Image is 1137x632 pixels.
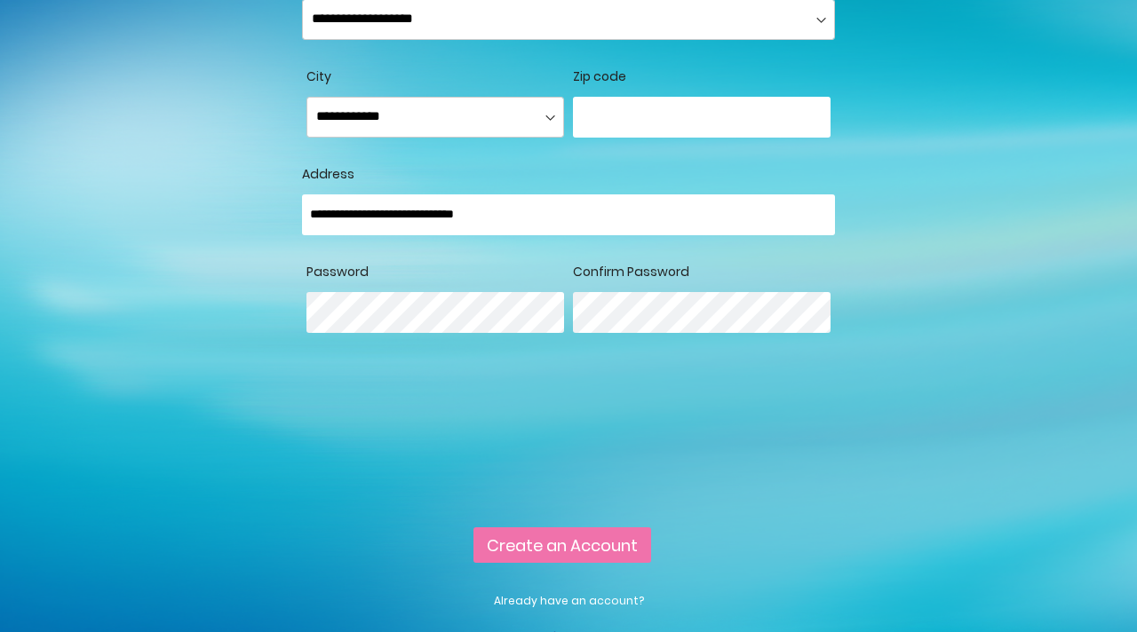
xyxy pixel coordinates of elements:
[302,593,835,609] p: Already have an account?
[306,67,331,85] span: City
[306,263,369,280] span: Password
[302,165,354,183] span: Address
[573,67,626,85] span: Zip code
[573,263,689,280] span: Confirm Password
[473,527,651,563] button: Create an Account
[302,414,572,483] iframe: reCAPTCHA
[487,534,638,557] span: Create an Account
